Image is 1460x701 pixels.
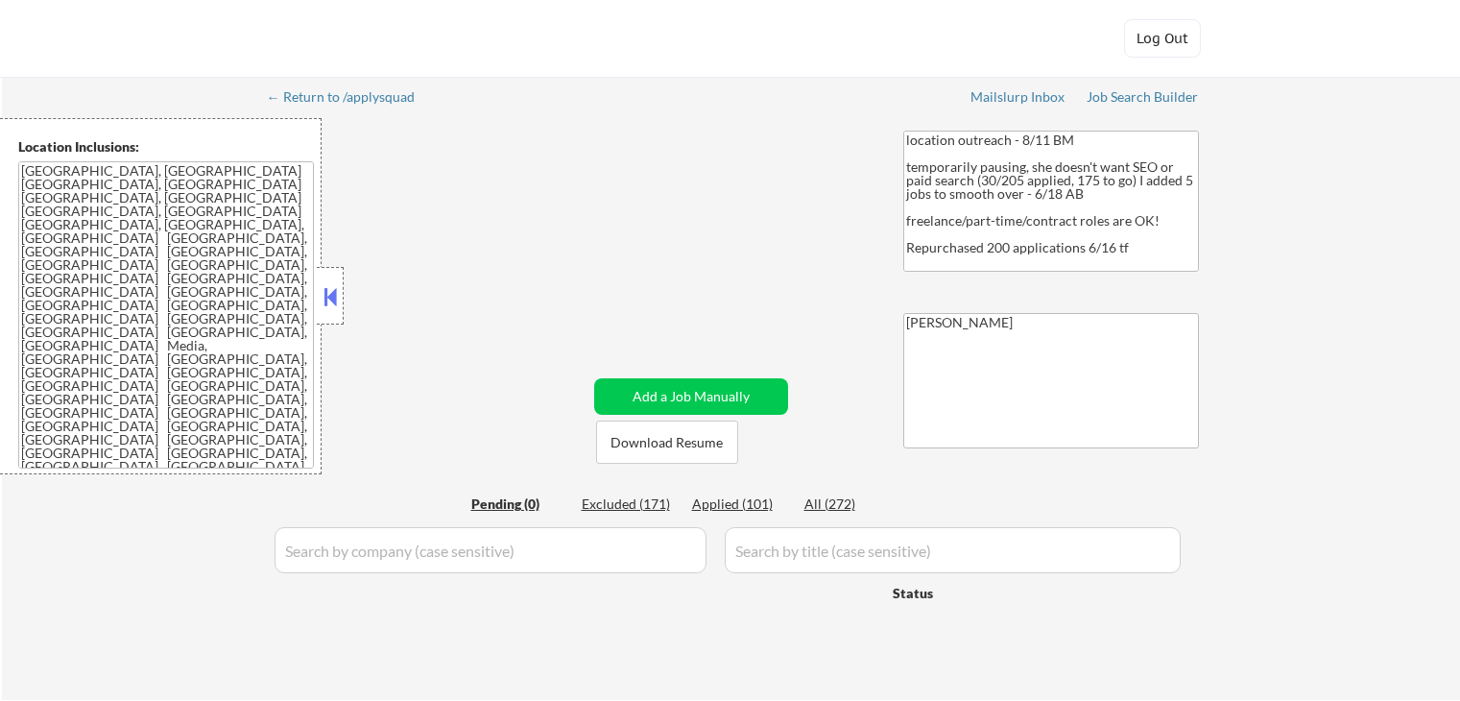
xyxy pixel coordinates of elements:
[893,575,1058,610] div: Status
[1087,90,1199,104] div: Job Search Builder
[582,495,678,514] div: Excluded (171)
[804,495,900,514] div: All (272)
[275,527,706,573] input: Search by company (case sensitive)
[471,495,567,514] div: Pending (0)
[267,90,433,104] div: ← Return to /applysquad
[267,89,433,109] a: ← Return to /applysquad
[725,527,1181,573] input: Search by title (case sensitive)
[594,378,788,415] button: Add a Job Manually
[970,90,1066,104] div: Mailslurp Inbox
[970,89,1066,109] a: Mailslurp Inbox
[1087,89,1199,109] a: Job Search Builder
[18,137,314,157] div: Location Inclusions:
[596,421,738,464] button: Download Resume
[692,495,788,514] div: Applied (101)
[1124,19,1201,58] button: Log Out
